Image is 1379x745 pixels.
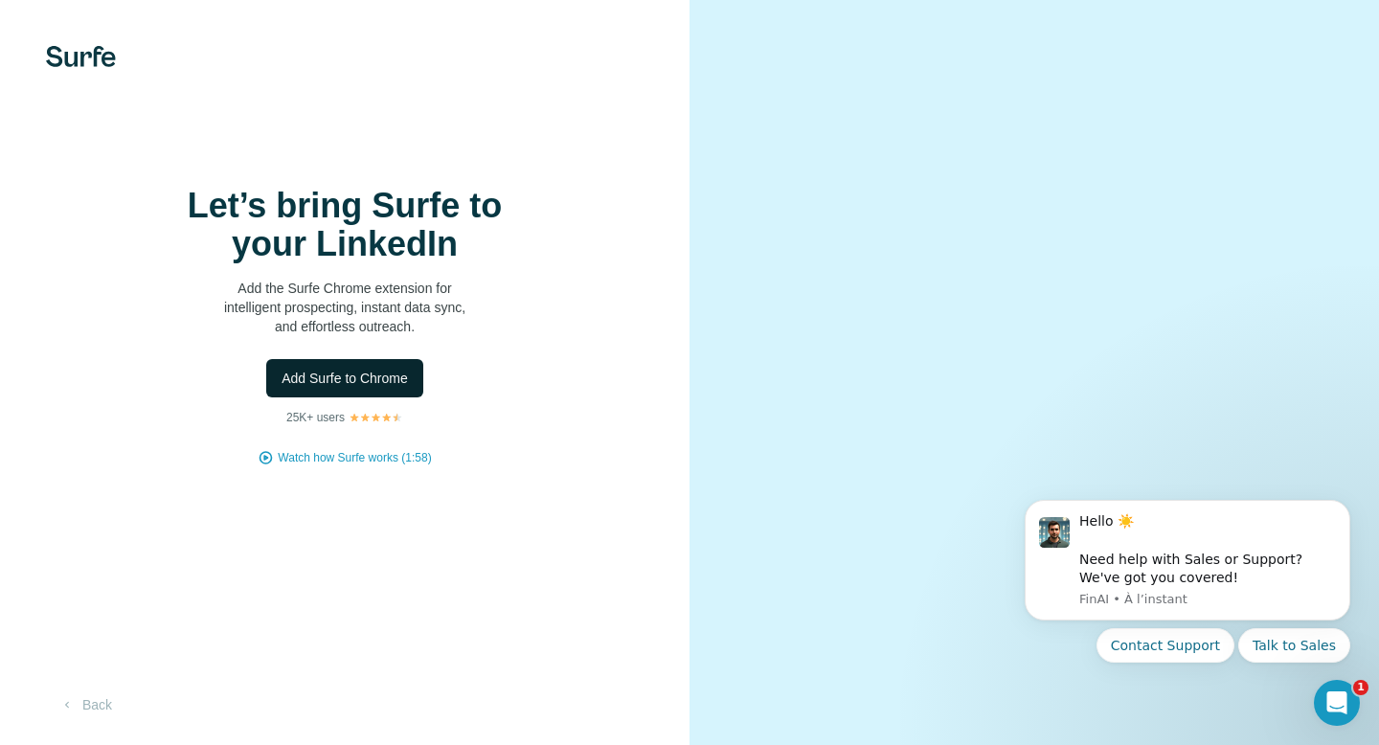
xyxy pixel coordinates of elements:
p: Add the Surfe Chrome extension for intelligent prospecting, instant data sync, and effortless out... [153,279,536,336]
img: Surfe's logo [46,46,116,67]
span: 1 [1353,680,1368,695]
p: 25K+ users [286,409,345,426]
button: Back [46,688,125,722]
h1: Let’s bring Surfe to your LinkedIn [153,187,536,263]
img: Rating Stars [349,412,403,423]
button: Add Surfe to Chrome [266,359,423,397]
span: Add Surfe to Chrome [282,369,408,388]
button: Watch how Surfe works (1:58) [278,449,431,466]
iframe: Intercom notifications message [996,476,1379,735]
iframe: Intercom live chat [1314,680,1360,726]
